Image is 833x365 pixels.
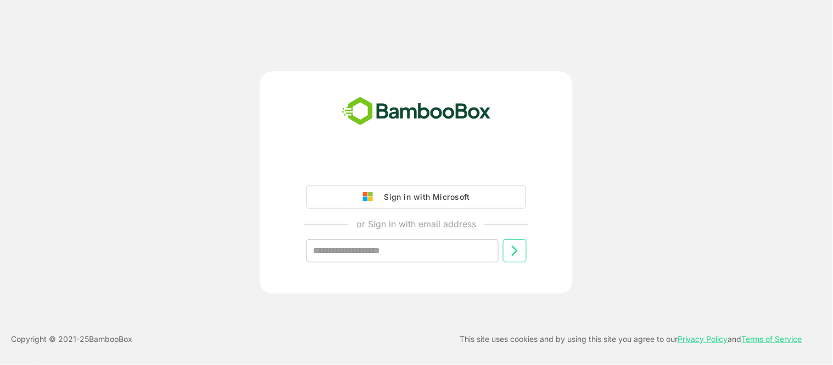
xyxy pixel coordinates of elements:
[363,192,378,202] img: google
[301,155,532,179] iframe: Sign in with Google Button
[742,334,802,344] a: Terms of Service
[306,186,526,209] button: Sign in with Microsoft
[378,190,469,204] div: Sign in with Microsoft
[678,334,728,344] a: Privacy Policy
[460,333,802,346] p: This site uses cookies and by using this site you agree to our and
[356,217,476,231] p: or Sign in with email address
[336,93,497,130] img: bamboobox
[11,333,132,346] p: Copyright © 2021- 25 BambooBox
